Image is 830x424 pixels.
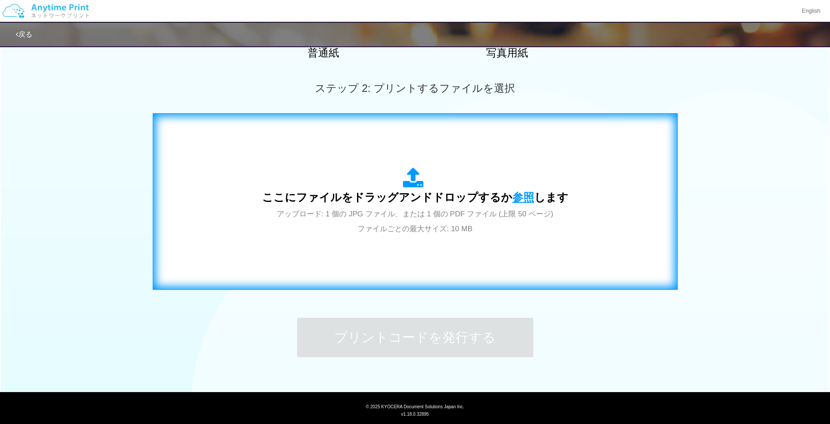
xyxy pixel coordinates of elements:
h2: 普通紙 [247,47,400,59]
span: v1.18.0.32895 [401,411,429,417]
span: ここにファイルをドラッグアンドドロップするか します [262,191,568,203]
span: ステップ 2: プリントするファイルを選択 [315,82,515,94]
h2: 写真用紙 [431,47,584,59]
a: 戻る [16,31,32,38]
span: アップロード: 1 個の JPG ファイル、または 1 個の PDF ファイル (上限 50 ページ) ファイルごとの最大サイズ: 10 MB [277,210,553,233]
span: © 2025 KYOCERA Document Solutions Japan Inc. [366,403,464,409]
button: プリントコードを発行する [297,318,533,357]
span: 参照 [512,191,534,203]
